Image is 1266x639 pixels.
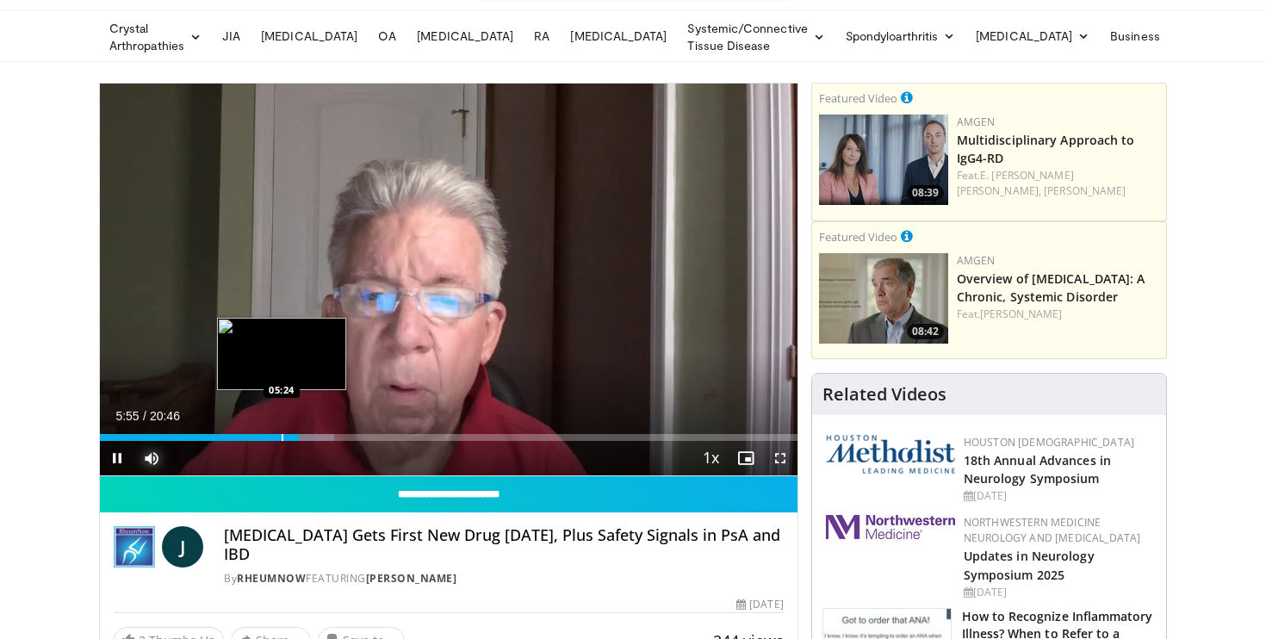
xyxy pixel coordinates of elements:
img: RheumNow [114,526,155,568]
a: RheumNow [237,571,306,586]
a: 18th Annual Advances in Neurology Symposium [964,452,1111,487]
a: Multidisciplinary Approach to IgG4-RD [957,132,1135,166]
a: [MEDICAL_DATA] [406,19,524,53]
span: 08:39 [907,185,944,201]
a: 08:39 [819,115,948,205]
a: E. [PERSON_NAME] [PERSON_NAME], [957,168,1074,198]
img: image.jpeg [217,318,346,390]
a: Spondyloarthritis [835,19,965,53]
span: 08:42 [907,324,944,339]
div: [DATE] [736,597,783,612]
a: Systemic/Connective Tissue Disease [677,20,835,54]
img: 40cb7efb-a405-4d0b-b01f-0267f6ac2b93.png.150x105_q85_crop-smart_upscale.png [819,253,948,344]
small: Featured Video [819,90,897,106]
button: Pause [100,441,134,475]
button: Enable picture-in-picture mode [729,441,763,475]
video-js: Video Player [100,84,797,476]
a: [PERSON_NAME] [1044,183,1126,198]
h4: [MEDICAL_DATA] Gets First New Drug [DATE], Plus Safety Signals in PsA and IBD [224,526,784,563]
small: Featured Video [819,229,897,245]
img: 5e4488cc-e109-4a4e-9fd9-73bb9237ee91.png.150x105_q85_autocrop_double_scale_upscale_version-0.2.png [826,435,955,474]
a: [MEDICAL_DATA] [965,19,1100,53]
a: [MEDICAL_DATA] [251,19,368,53]
a: [MEDICAL_DATA] [560,19,677,53]
div: [DATE] [964,585,1152,600]
h4: Related Videos [822,384,946,405]
span: 5:55 [115,409,139,423]
a: Updates in Neurology Symposium 2025 [964,548,1095,582]
a: JIA [212,19,251,53]
div: By FEATURING [224,571,784,586]
a: Overview of [MEDICAL_DATA]: A Chronic, Systemic Disorder [957,270,1145,305]
a: Amgen [957,253,996,268]
a: Crystal Arthropathies [99,20,212,54]
a: Amgen [957,115,996,129]
button: Fullscreen [763,441,797,475]
div: Feat. [957,168,1159,199]
a: Business [1100,19,1188,53]
a: Northwestern Medicine Neurology and [MEDICAL_DATA] [964,515,1141,545]
a: 08:42 [819,253,948,344]
span: / [143,409,146,423]
a: J [162,526,203,568]
img: 04ce378e-5681-464e-a54a-15375da35326.png.150x105_q85_crop-smart_upscale.png [819,115,948,205]
a: RA [524,19,560,53]
a: Houston [DEMOGRAPHIC_DATA] [964,435,1134,450]
img: 2a462fb6-9365-492a-ac79-3166a6f924d8.png.150x105_q85_autocrop_double_scale_upscale_version-0.2.jpg [826,515,955,539]
div: [DATE] [964,488,1152,504]
span: 20:46 [150,409,180,423]
a: [PERSON_NAME] [980,307,1062,321]
div: Feat. [957,307,1159,322]
a: OA [368,19,406,53]
button: Playback Rate [694,441,729,475]
div: Progress Bar [100,434,797,441]
button: Mute [134,441,169,475]
a: [PERSON_NAME] [366,571,457,586]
